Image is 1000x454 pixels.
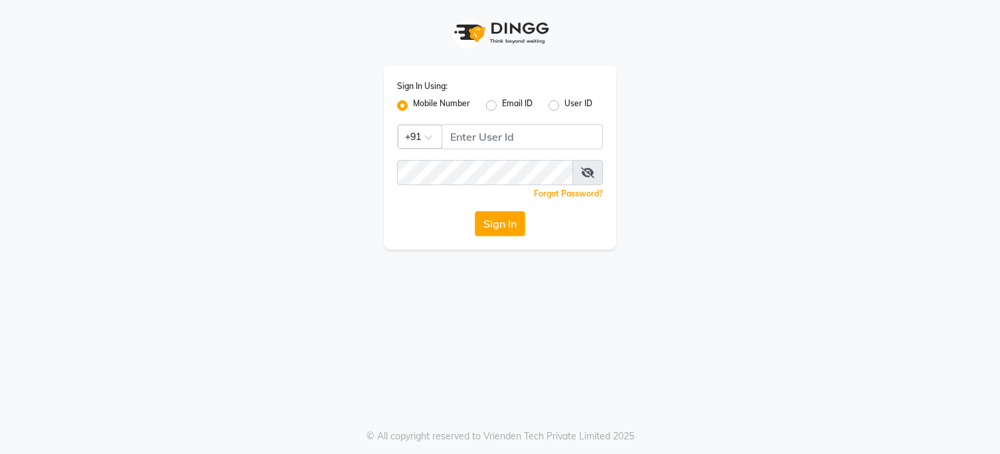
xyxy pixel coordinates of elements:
[442,124,603,149] input: Username
[564,98,592,113] label: User ID
[447,13,553,52] img: logo1.svg
[397,80,448,92] label: Sign In Using:
[534,189,603,198] a: Forgot Password?
[475,211,525,236] button: Sign In
[502,98,533,113] label: Email ID
[413,98,470,113] label: Mobile Number
[397,160,573,185] input: Username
